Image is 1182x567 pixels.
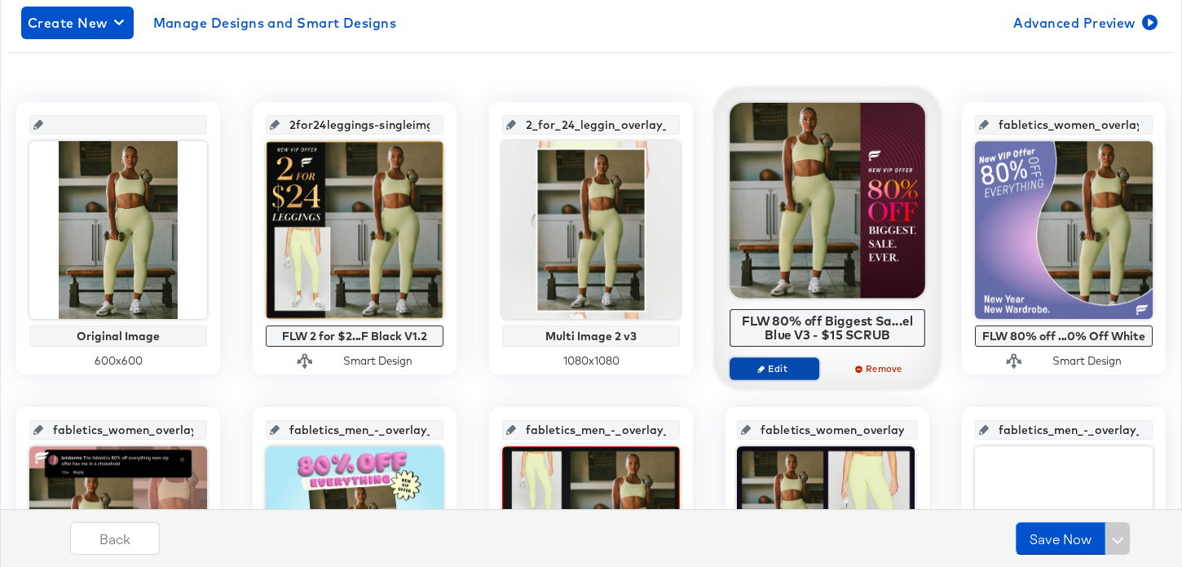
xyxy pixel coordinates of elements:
[1016,522,1105,555] button: Save Now
[1052,353,1122,369] div: Smart Design
[28,11,127,34] span: Create New
[343,353,412,369] div: Smart Design
[502,353,680,369] div: 1080 x 1080
[1007,7,1161,39] button: Advanced Preview
[843,362,918,374] span: Remove
[21,7,134,39] button: Create New
[147,7,404,39] button: Manage Designs and Smart Designs
[734,313,921,342] div: FLW 80% off Biggest Sa...el Blue V3 - $15 SCRUB
[730,357,819,380] button: Edit
[836,357,925,380] button: Remove
[979,330,1149,343] div: FLW 80% off ...0% Off White
[70,522,160,555] button: Back
[153,11,397,34] span: Manage Designs and Smart Designs
[29,353,207,369] div: 600 x 600
[506,330,676,343] div: Multi Image 2 v3
[737,362,812,374] span: Edit
[1013,11,1154,34] span: Advanced Preview
[33,330,203,343] div: Original Image
[270,330,439,343] div: FLW 2 for $2...F Black V1.2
